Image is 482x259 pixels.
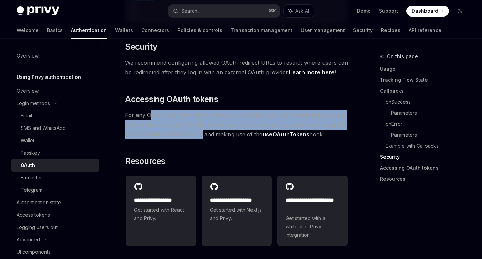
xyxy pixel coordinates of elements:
a: UI components [11,246,99,258]
a: OAuth [11,159,99,172]
div: Authentication state [17,198,61,207]
a: onSuccess [386,96,471,107]
a: Support [379,8,398,14]
div: SMS and WhatsApp [21,124,66,132]
span: ⌘ K [269,8,276,14]
span: We recommend configuring allowed OAuth redirect URLs to restrict where users can be redirected af... [125,58,348,77]
span: Get started with Next.js and Privy. [210,206,264,222]
a: Email [11,110,99,122]
a: Overview [11,50,99,62]
span: Dashboard [412,8,438,14]
a: Recipes [381,22,400,39]
a: Wallet [11,134,99,147]
a: Demo [357,8,371,14]
div: Overview [17,87,39,95]
a: Authentication [71,22,107,39]
div: Email [21,112,32,120]
a: Learn more here [289,69,335,76]
img: dark logo [17,6,59,16]
a: Connectors [141,22,169,39]
a: Welcome [17,22,39,39]
a: Passkey [11,147,99,159]
div: OAuth [21,161,35,169]
a: Parameters [391,129,471,141]
div: UI components [17,248,51,256]
a: Accessing OAuth tokens [380,163,471,174]
a: Tracking Flow State [380,74,471,85]
span: Get started with React and Privy. [134,206,188,222]
a: API reference [409,22,441,39]
a: Callbacks [380,85,471,96]
div: Telegram [21,186,42,194]
a: Access tokens [11,209,99,221]
a: Policies & controls [177,22,222,39]
a: onError [386,118,471,129]
a: Resources [380,174,471,185]
span: For any OAuth login method for which you configure your own credentials, you are able to have the... [125,110,348,139]
button: Ask AI [284,5,314,17]
div: Logging users out [17,223,58,231]
h5: Using Privy authentication [17,73,81,81]
a: Basics [47,22,63,39]
a: User management [301,22,345,39]
span: Get started with a whitelabel Privy integration. [286,214,339,239]
a: Dashboard [406,6,449,17]
div: Overview [17,52,39,60]
div: Passkey [21,149,40,157]
a: Security [380,152,471,163]
div: Farcaster [21,174,42,182]
div: Login methods [17,99,50,107]
button: Toggle dark mode [454,6,465,17]
span: Resources [125,156,165,167]
a: Farcaster [11,172,99,184]
span: On this page [387,52,418,61]
a: Logging users out [11,221,99,234]
span: Ask AI [295,8,309,14]
a: Telegram [11,184,99,196]
a: Parameters [391,107,471,118]
a: Security [353,22,373,39]
a: SMS and WhatsApp [11,122,99,134]
a: Usage [380,63,471,74]
div: Search... [181,7,201,15]
span: Security [125,41,157,52]
button: Search...⌘K [168,5,280,17]
a: Wallets [115,22,133,39]
div: Advanced [17,236,40,244]
a: useOAuthTokens [263,131,309,138]
a: Overview [11,85,99,97]
a: Example with Callbacks [386,141,471,152]
div: Access tokens [17,211,50,219]
a: Authentication state [11,196,99,209]
a: Transaction management [230,22,293,39]
span: Accessing OAuth tokens [125,94,218,105]
div: Wallet [21,136,34,145]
